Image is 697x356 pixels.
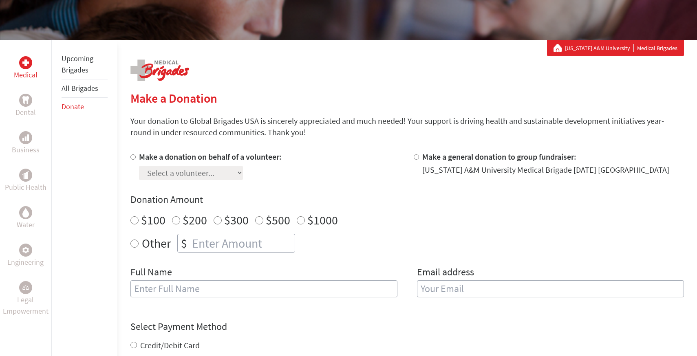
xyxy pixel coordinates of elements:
[130,115,684,138] p: Your donation to Global Brigades USA is sincerely appreciated and much needed! Your support is dr...
[130,193,684,206] h4: Donation Amount
[19,56,32,69] div: Medical
[2,281,50,317] a: Legal EmpowermentLegal Empowerment
[307,212,338,228] label: $1000
[22,285,29,290] img: Legal Empowerment
[12,131,40,156] a: BusinessBusiness
[417,280,684,297] input: Your Email
[130,280,397,297] input: Enter Full Name
[62,79,108,98] li: All Brigades
[22,134,29,141] img: Business
[15,107,36,118] p: Dental
[422,152,576,162] label: Make a general donation to group fundraiser:
[62,102,84,111] a: Donate
[22,208,29,217] img: Water
[7,257,44,268] p: Engineering
[19,94,32,107] div: Dental
[130,320,684,333] h4: Select Payment Method
[22,59,29,66] img: Medical
[62,84,98,93] a: All Brigades
[19,244,32,257] div: Engineering
[190,234,295,252] input: Enter Amount
[62,50,108,79] li: Upcoming Brigades
[2,294,50,317] p: Legal Empowerment
[19,206,32,219] div: Water
[130,59,189,81] img: logo-medical.png
[19,131,32,144] div: Business
[12,144,40,156] p: Business
[141,212,165,228] label: $100
[266,212,290,228] label: $500
[130,91,684,105] h2: Make a Donation
[139,152,282,162] label: Make a donation on behalf of a volunteer:
[22,247,29,253] img: Engineering
[14,56,37,81] a: MedicalMedical
[224,212,249,228] label: $300
[19,281,32,294] div: Legal Empowerment
[22,96,29,104] img: Dental
[14,69,37,81] p: Medical
[17,219,35,231] p: Water
[183,212,207,228] label: $200
[62,98,108,116] li: Donate
[565,44,634,52] a: [US_STATE] A&M University
[140,340,200,350] label: Credit/Debit Card
[62,54,93,75] a: Upcoming Brigades
[7,244,44,268] a: EngineeringEngineering
[5,182,46,193] p: Public Health
[417,266,474,280] label: Email address
[15,94,36,118] a: DentalDental
[554,44,677,52] div: Medical Brigades
[22,171,29,179] img: Public Health
[142,234,171,253] label: Other
[130,266,172,280] label: Full Name
[19,169,32,182] div: Public Health
[5,169,46,193] a: Public HealthPublic Health
[17,206,35,231] a: WaterWater
[178,234,190,252] div: $
[422,164,669,176] div: [US_STATE] A&M University Medical Brigade [DATE] [GEOGRAPHIC_DATA]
